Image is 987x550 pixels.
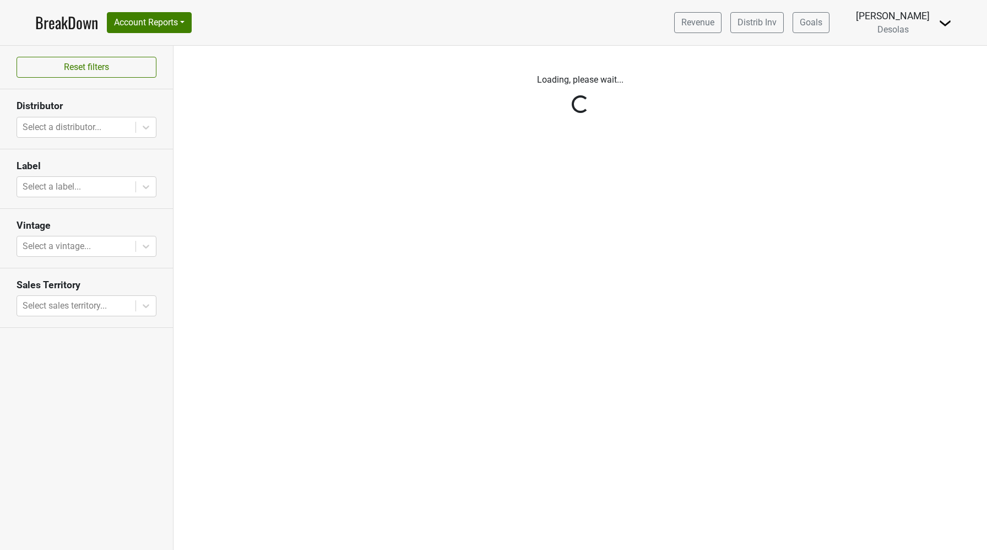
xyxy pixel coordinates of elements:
[939,17,952,30] img: Dropdown Menu
[107,12,192,33] button: Account Reports
[730,12,784,33] a: Distrib Inv
[856,9,930,23] div: [PERSON_NAME]
[674,12,722,33] a: Revenue
[275,73,886,87] p: Loading, please wait...
[35,11,98,34] a: BreakDown
[793,12,829,33] a: Goals
[877,24,909,35] span: Desolas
